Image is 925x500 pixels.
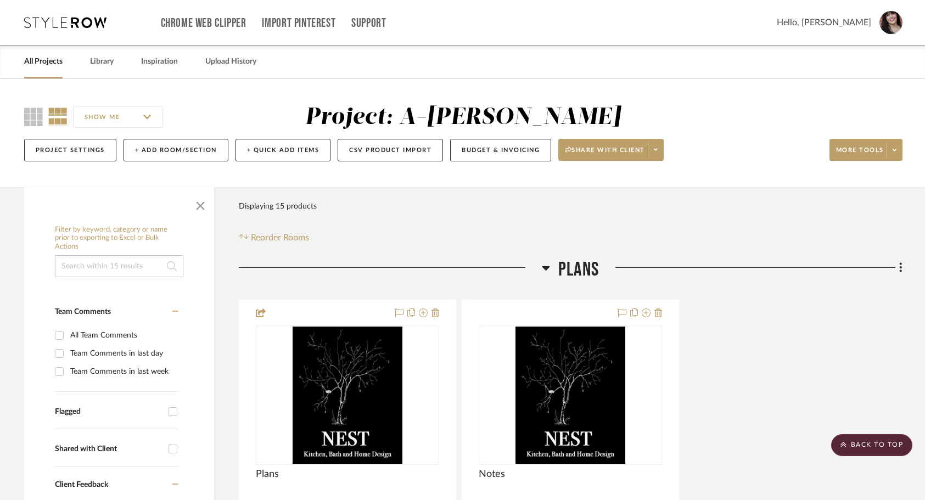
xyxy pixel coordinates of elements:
[879,11,902,34] img: avatar
[24,54,63,69] a: All Projects
[479,468,505,480] span: Notes
[141,54,178,69] a: Inspiration
[239,195,317,217] div: Displaying 15 products
[450,139,551,161] button: Budget & Invoicing
[55,308,111,316] span: Team Comments
[55,255,183,277] input: Search within 15 results
[70,363,176,380] div: Team Comments in last week
[558,258,599,282] span: Plans
[305,106,621,129] div: Project: A-[PERSON_NAME]
[55,226,183,251] h6: Filter by keyword, category or name prior to exporting to Excel or Bulk Actions
[251,231,309,244] span: Reorder Rooms
[256,326,439,464] div: 0
[836,146,884,162] span: More tools
[24,139,116,161] button: Project Settings
[256,468,279,480] span: Plans
[351,19,386,28] a: Support
[831,434,912,456] scroll-to-top-button: BACK TO TOP
[515,327,625,464] img: Notes
[55,407,163,417] div: Flagged
[829,139,902,161] button: More tools
[293,327,402,464] img: Plans
[161,19,246,28] a: Chrome Web Clipper
[55,481,108,488] span: Client Feedback
[236,139,331,161] button: + Quick Add Items
[70,327,176,344] div: All Team Comments
[239,231,310,244] button: Reorder Rooms
[777,16,871,29] span: Hello, [PERSON_NAME]
[55,445,163,454] div: Shared with Client
[558,139,664,161] button: Share with client
[124,139,228,161] button: + Add Room/Section
[565,146,645,162] span: Share with client
[189,193,211,215] button: Close
[90,54,114,69] a: Library
[70,345,176,362] div: Team Comments in last day
[338,139,443,161] button: CSV Product Import
[262,19,335,28] a: Import Pinterest
[205,54,256,69] a: Upload History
